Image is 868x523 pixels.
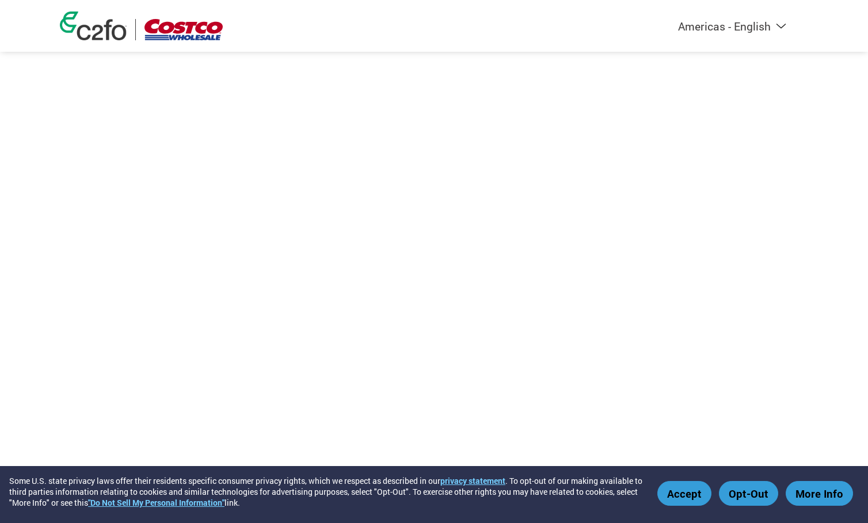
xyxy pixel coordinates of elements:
div: Some U.S. state privacy laws offer their residents specific consumer privacy rights, which we res... [9,475,652,508]
a: "Do Not Sell My Personal Information" [88,497,224,508]
button: More Info [786,481,853,506]
img: Costco [144,19,223,40]
img: c2fo logo [60,12,127,40]
a: privacy statement [440,475,505,486]
button: Accept [657,481,711,506]
button: Opt-Out [719,481,778,506]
